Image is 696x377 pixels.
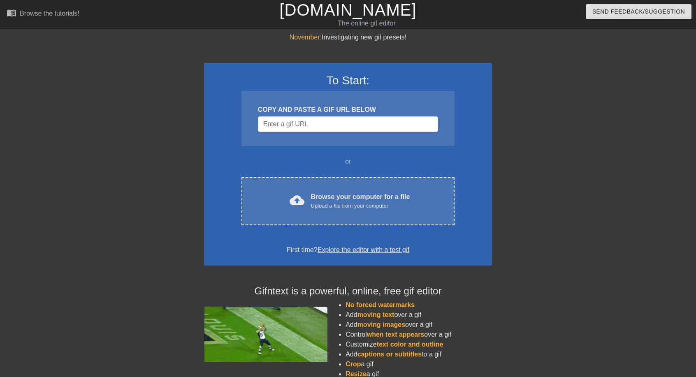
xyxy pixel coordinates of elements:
[346,301,415,308] span: No forced watermarks
[290,193,304,208] span: cloud_upload
[592,7,685,17] span: Send Feedback/Suggestion
[357,321,405,328] span: moving images
[357,351,422,358] span: captions or subtitles
[318,246,409,253] a: Explore the editor with a test gif
[311,202,410,210] div: Upload a file from your computer
[204,307,327,362] img: football_small.gif
[346,359,492,369] li: a gif
[279,1,416,19] a: [DOMAIN_NAME]
[7,8,16,18] span: menu_book
[367,331,425,338] span: when text appears
[346,320,492,330] li: Add over a gif
[346,340,492,349] li: Customize
[258,105,438,115] div: COPY AND PASTE A GIF URL BELOW
[586,4,691,19] button: Send Feedback/Suggestion
[346,361,361,368] span: Crop
[258,116,438,132] input: Username
[346,330,492,340] li: Control over a gif
[225,157,471,167] div: or
[290,34,322,41] span: November:
[204,285,492,297] h4: Gifntext is a powerful, online, free gif editor
[215,245,481,255] div: First time?
[346,349,492,359] li: Add to a gif
[377,341,443,348] span: text color and outline
[215,74,481,88] h3: To Start:
[7,8,79,21] a: Browse the tutorials!
[236,19,497,28] div: The online gif editor
[346,310,492,320] li: Add over a gif
[357,311,394,318] span: moving text
[20,10,79,17] div: Browse the tutorials!
[204,32,492,42] div: Investigating new gif presets!
[311,192,410,210] div: Browse your computer for a file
